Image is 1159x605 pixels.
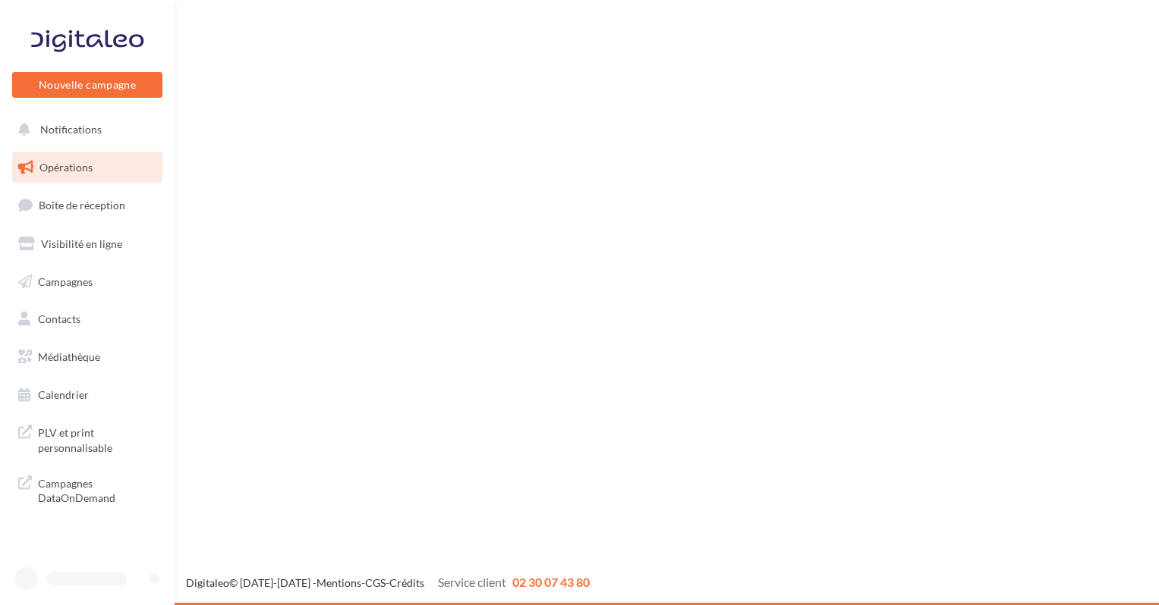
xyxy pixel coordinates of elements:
[9,266,165,298] a: Campagnes
[38,422,156,455] span: PLV et print personnalisable
[9,114,159,146] button: Notifications
[38,350,100,363] span: Médiathèque
[438,575,506,589] span: Service client
[9,379,165,411] a: Calendrier
[38,312,80,325] span: Contacts
[38,473,156,506] span: Campagnes DataOnDemand
[9,341,165,373] a: Médiathèque
[317,576,361,589] a: Mentions
[38,388,89,401] span: Calendrier
[9,189,165,221] a: Boîte de réception
[389,576,424,589] a: Crédits
[9,228,165,260] a: Visibilité en ligne
[9,467,165,512] a: Campagnes DataOnDemand
[186,576,590,589] span: © [DATE]-[DATE] - - -
[186,576,229,589] a: Digitaleo
[40,123,102,136] span: Notifications
[365,576,386,589] a: CGS
[9,152,165,183] a: Opérations
[12,72,162,98] button: Nouvelle campagne
[39,199,125,212] span: Boîte de réception
[512,575,590,589] span: 02 30 07 43 80
[39,161,93,174] span: Opérations
[38,274,93,287] span: Campagnes
[9,416,165,461] a: PLV et print personnalisable
[9,303,165,335] a: Contacts
[41,237,122,250] span: Visibilité en ligne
